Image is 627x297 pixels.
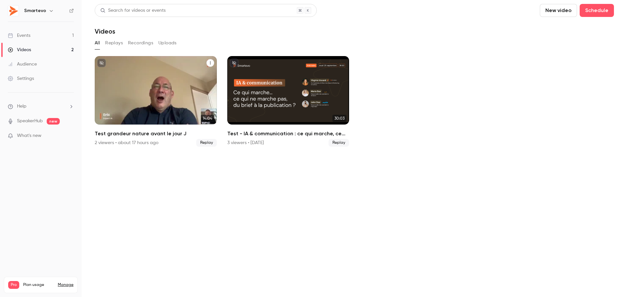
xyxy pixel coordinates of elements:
span: 14:04 [201,115,214,122]
div: Events [8,32,30,39]
h2: Test - IA & communication : ce qui marche, ce qui ne marche pas, du brief à la publication ? [227,130,349,138]
section: Videos [95,4,614,293]
button: Schedule [580,4,614,17]
span: Replay [196,139,217,147]
span: What's new [17,132,41,139]
div: 2 viewers • about 17 hours ago [95,140,158,146]
button: unpublished [97,59,106,67]
div: 3 viewers • [DATE] [227,140,264,146]
div: Audience [8,61,37,67]
span: Help [17,103,26,110]
a: Manage [58,282,73,288]
button: All [95,38,100,48]
button: Recordings [128,38,153,48]
li: Test - IA & communication : ce qui marche, ce qui ne marche pas, du brief à la publication ? [227,56,349,147]
div: Search for videos or events [100,7,166,14]
span: 30:03 [332,115,346,122]
button: New video [540,4,577,17]
img: Smartevo [8,6,19,16]
h6: Smartevo [24,7,46,14]
h1: Videos [95,27,115,35]
span: Replay [329,139,349,147]
button: unpublished [230,59,238,67]
span: Pro [8,281,19,289]
a: 14:04Test grandeur nature avant le jour J2 viewers • about 17 hours agoReplay [95,56,217,147]
button: Uploads [158,38,177,48]
h2: Test grandeur nature avant le jour J [95,130,217,138]
span: Plan usage [23,282,54,288]
a: 30:03Test - IA & communication : ce qui marche, ce qui ne marche pas, du brief à la publication ?... [227,56,349,147]
a: SpeakerHub [17,118,43,125]
span: new [47,118,60,125]
li: help-dropdown-opener [8,103,74,110]
ul: Videos [95,56,614,147]
button: Replays [105,38,123,48]
li: Test grandeur nature avant le jour J [95,56,217,147]
div: Settings [8,75,34,82]
div: Videos [8,47,31,53]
